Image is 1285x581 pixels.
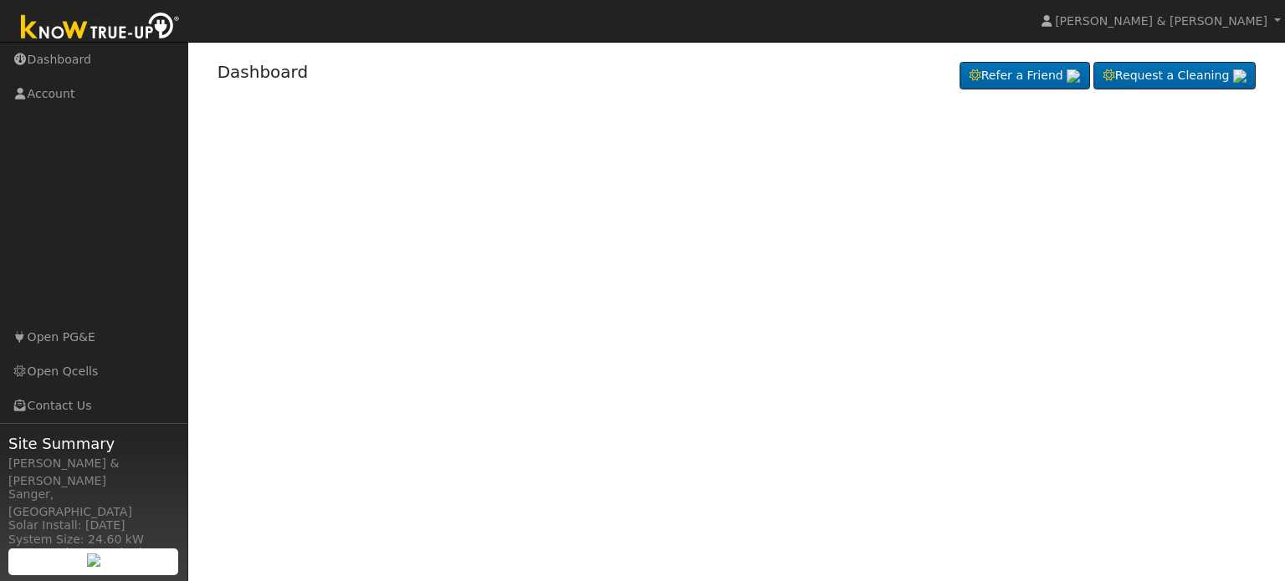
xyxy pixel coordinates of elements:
div: System Size: 24.60 kW [8,531,179,548]
img: retrieve [87,553,100,567]
div: Solar Install: [DATE] [8,517,179,534]
a: Refer a Friend [960,62,1090,90]
span: Site Summary [8,432,179,455]
a: Request a Cleaning [1093,62,1256,90]
img: retrieve [1233,69,1247,83]
img: Know True-Up [13,9,188,47]
div: Sanger, [GEOGRAPHIC_DATA] [8,486,179,521]
div: [PERSON_NAME] & [PERSON_NAME] [8,455,179,490]
div: Storage Size: 60.0 kWh [8,544,179,562]
span: [PERSON_NAME] & [PERSON_NAME] [1055,14,1267,28]
img: retrieve [1067,69,1080,83]
a: Dashboard [218,62,309,82]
